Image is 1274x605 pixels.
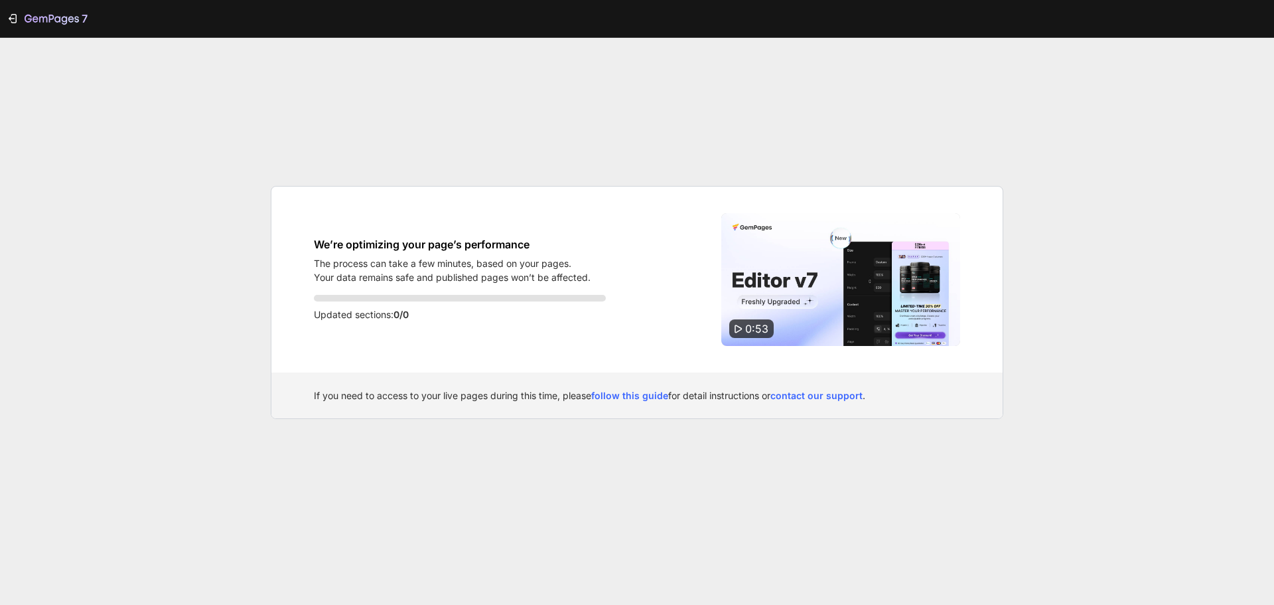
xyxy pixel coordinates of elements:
[314,256,591,270] p: The process can take a few minutes, based on your pages.
[591,390,668,401] a: follow this guide
[745,322,768,335] span: 0:53
[314,307,606,323] p: Updated sections:
[314,236,591,252] h1: We’re optimizing your page’s performance
[393,309,409,320] span: 0/0
[721,213,960,346] img: Video thumbnail
[770,390,863,401] a: contact our support
[314,389,960,402] div: If you need to access to your live pages during this time, please for detail instructions or .
[82,11,88,27] p: 7
[314,270,591,284] p: Your data remains safe and published pages won’t be affected.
